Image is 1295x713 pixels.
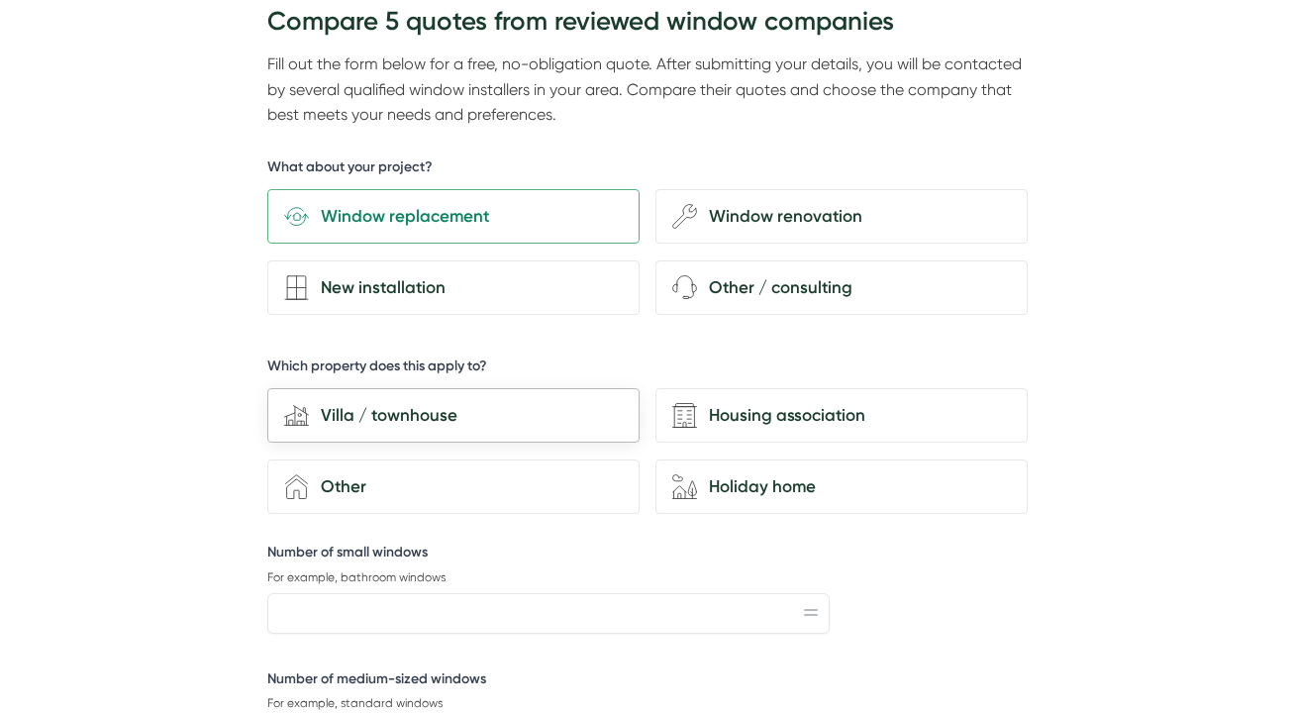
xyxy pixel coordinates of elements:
font: Fill out the form below for a free, no-obligation quote. After submitting your details, you will ... [267,54,1022,124]
font: For example, bathroom windows [267,570,446,584]
font: Number of small windows [267,544,428,560]
font: Which property does this apply to? [267,357,487,374]
font: What about your project? [267,158,433,175]
font: Number of medium-sized windows [267,670,486,687]
font: For example, standard windows [267,696,443,710]
font: Compare 5 quotes from reviewed window companies [267,6,894,37]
